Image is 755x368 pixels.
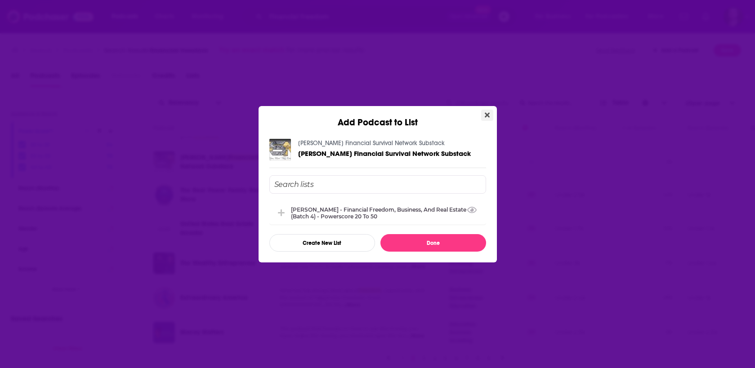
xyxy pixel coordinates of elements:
a: Kerry Lutz's Financial Survival Network Substack [298,150,471,157]
div: Add Podcast To List [269,175,486,252]
input: Search lists [269,175,486,194]
button: Close [481,110,493,121]
img: Kerry Lutz's Financial Survival Network Substack [269,139,291,160]
div: Whitney Hutten - Financial Freedom, Business, and Real Estate (Batch 4) - Powerscore 20 to 50 [269,201,486,225]
button: Done [380,234,486,252]
span: [PERSON_NAME] Financial Survival Network Substack [298,149,471,158]
div: Add Podcast to List [259,106,497,128]
a: Kerry Lutz's Financial Survival Network Substack [298,139,445,147]
button: Create New List [269,234,375,252]
div: [PERSON_NAME] - Financial Freedom, Business, and Real Estate (Batch 4) - Powerscore 20 to 50 [291,206,481,220]
button: View Link [377,218,383,219]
